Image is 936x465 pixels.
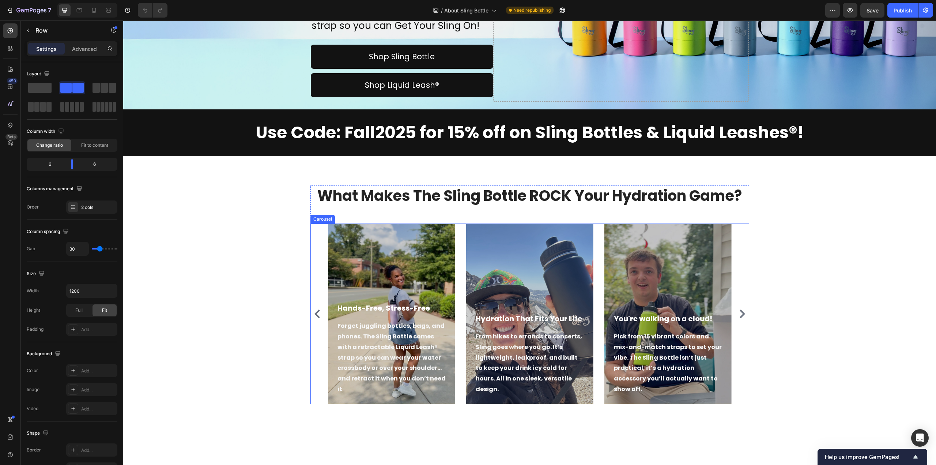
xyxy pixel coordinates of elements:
div: Border [27,447,41,453]
button: Publish [887,3,918,18]
div: Undo/Redo [138,3,167,18]
p: Hands-Free, Stress-Free [214,282,322,293]
span: Need republishing [513,7,551,14]
div: Publish [894,7,912,14]
div: Height [27,307,40,314]
div: Overlay [205,203,332,384]
div: Column spacing [27,227,70,237]
div: Width [27,288,39,294]
p: Advanced [72,45,97,53]
div: Open Intercom Messenger [911,429,929,447]
div: Color [27,367,38,374]
div: Beta [5,134,18,140]
input: Auto [67,242,88,255]
div: Order [27,204,39,210]
span: Change ratio [36,142,63,149]
div: Shape [27,428,50,438]
div: Image [27,386,39,393]
div: Add... [81,387,116,393]
div: Padding [27,326,44,333]
button: Save [860,3,884,18]
span: / [441,7,443,14]
div: 6 [79,159,116,169]
div: Overlay [481,203,608,384]
p: From hikes to errands to concerts, Sling goes where you go. It’s lightweight, leakproof, and buil... [352,311,461,374]
a: Shop Sling Bottle [188,24,370,48]
p: Row [35,26,98,35]
span: About Sling Bottle [444,7,488,14]
div: Video [27,405,38,412]
div: Add... [81,368,116,374]
p: Pick from 15 vibrant colors and mix-and-match straps to set your vibe. The Sling Bottle isn’t jus... [491,311,599,374]
button: Show survey - Help us improve GemPages! [825,453,920,461]
div: Background Image [481,203,608,384]
div: Add... [81,326,116,333]
div: 2 cols [81,204,116,211]
p: Shop Sling Bottle [246,29,312,43]
p: Settings [36,45,57,53]
h2: What Makes The Sling Bottle ROCK Your Hydration Game? [187,165,626,185]
span: Help us improve GemPages! [825,454,911,461]
div: 6 [28,159,65,169]
button: 7 [3,3,54,18]
p: Hydration That Fits Your Life [352,293,461,304]
p: Shop Liquid Leash® [242,58,316,72]
div: Carousel [189,195,210,202]
span: Full [75,307,83,314]
div: Overlay [343,203,470,384]
p: 7 [48,6,51,15]
div: Background Image [343,203,470,384]
span: Fit to content [81,142,108,149]
span: Fit [102,307,107,314]
div: Add... [81,406,116,412]
div: Background [27,349,62,359]
div: Background Image [205,203,332,384]
div: Layout [27,69,51,79]
input: Auto [67,284,117,297]
iframe: Design area [123,20,936,465]
a: Shop Liquid Leash® [188,53,370,77]
p: You're walking on a cloud! [491,293,599,304]
div: Gap [27,245,35,252]
div: 450 [7,78,18,84]
button: Carousel Next Arrow [613,288,625,299]
button: Carousel Back Arrow [188,288,200,299]
div: Columns management [27,184,84,194]
div: Add... [81,447,116,454]
p: Forget juggling bottles, bags, and phones. The Sling Bottle comes with a retractable Liquid Leash... [214,300,322,374]
div: Column width [27,127,65,136]
div: Size [27,269,46,279]
span: Save [867,7,879,14]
